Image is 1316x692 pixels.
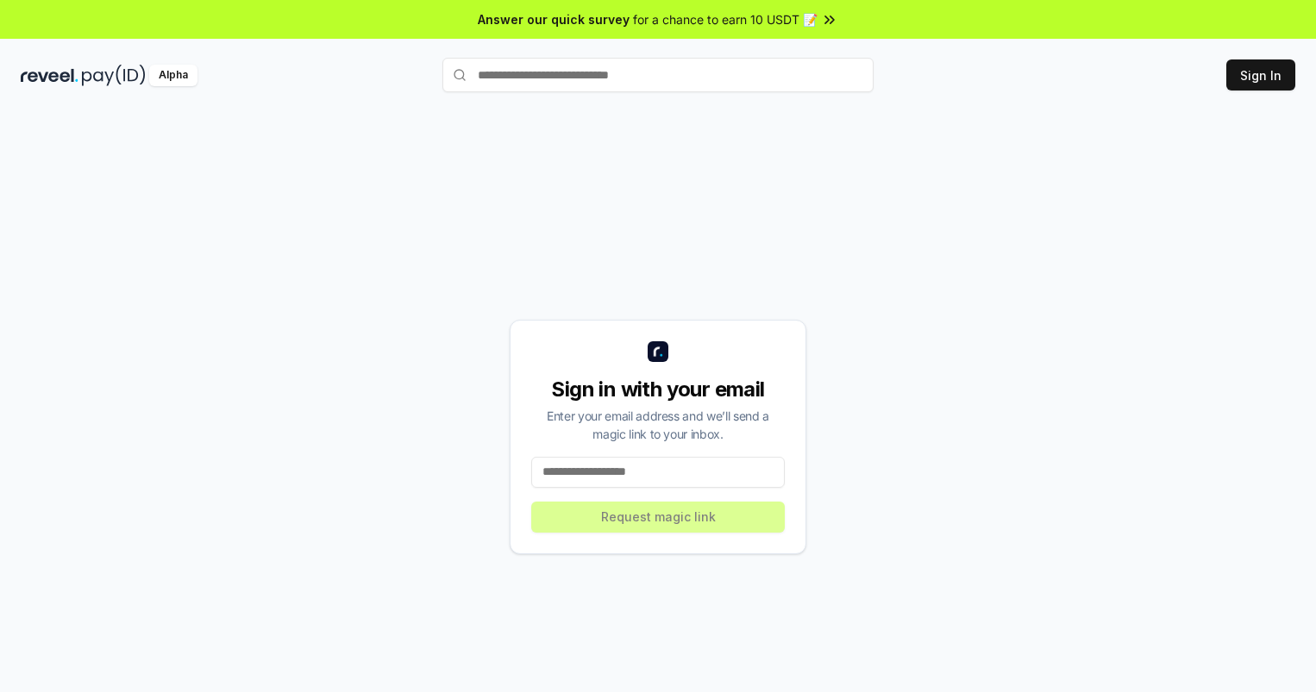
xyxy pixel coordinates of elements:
img: logo_small [648,341,668,362]
div: Sign in with your email [531,376,785,403]
div: Alpha [149,65,197,86]
img: reveel_dark [21,65,78,86]
span: for a chance to earn 10 USDT 📝 [633,10,818,28]
button: Sign In [1226,59,1295,90]
span: Answer our quick survey [478,10,630,28]
div: Enter your email address and we’ll send a magic link to your inbox. [531,407,785,443]
img: pay_id [82,65,146,86]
